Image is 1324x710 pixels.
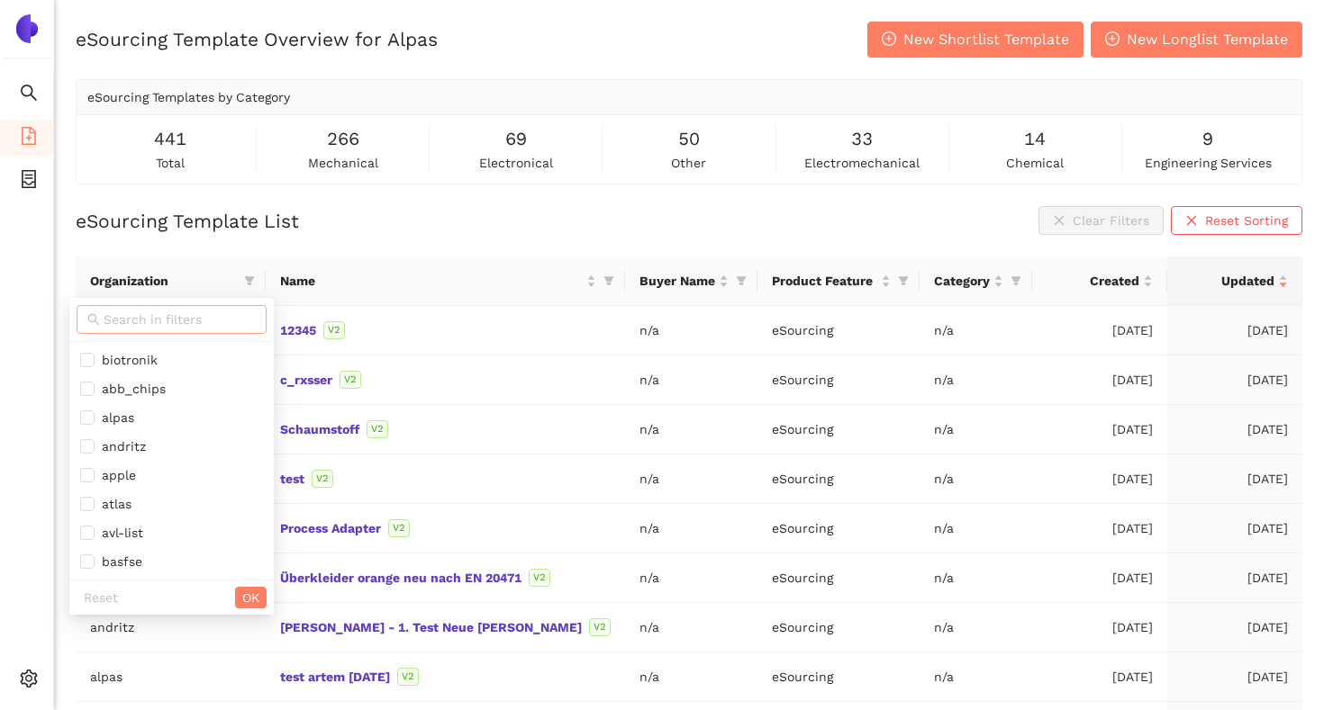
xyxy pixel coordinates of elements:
[920,652,1032,702] td: n/a
[1047,271,1139,291] span: Created
[76,26,438,52] h2: eSourcing Template Overview for Alpas
[367,420,388,438] span: V2
[882,31,896,49] span: plus-circle
[920,405,1032,454] td: n/a
[156,153,185,173] span: total
[625,504,757,553] td: n/a
[13,14,41,43] img: Logo
[95,439,146,454] span: andritz
[76,603,266,652] td: andritz
[757,504,920,553] td: eSourcing
[87,90,290,104] span: eSourcing Templates by Category
[20,164,38,200] span: container
[77,587,125,608] button: Reset
[1205,211,1288,230] span: Reset Sorting
[920,553,1032,603] td: n/a
[625,306,757,355] td: n/a
[625,652,757,702] td: n/a
[736,275,747,286] span: filter
[894,267,912,294] span: filter
[479,153,553,173] span: electronical
[1032,306,1167,355] td: [DATE]
[1185,214,1198,229] span: close
[625,405,757,454] td: n/a
[1032,504,1167,553] td: [DATE]
[920,306,1032,355] td: n/a
[1032,355,1167,405] td: [DATE]
[240,267,258,294] span: filter
[20,121,38,157] span: file-add
[90,271,237,291] span: Organization
[1032,256,1167,306] th: this column's title is Created,this column is sortable
[625,553,757,603] td: n/a
[1182,271,1274,291] span: Updated
[280,271,583,291] span: Name
[920,603,1032,652] td: n/a
[920,355,1032,405] td: n/a
[529,569,550,587] span: V2
[867,22,1084,58] button: plus-circleNew Shortlist Template
[95,497,131,511] span: atlas
[589,618,611,636] span: V2
[242,588,259,607] span: OK
[625,355,757,405] td: n/a
[1038,206,1164,235] button: closeClear Filters
[1171,206,1302,235] button: closeReset Sorting
[1167,306,1302,355] td: [DATE]
[1032,405,1167,454] td: [DATE]
[1145,153,1272,173] span: engineering services
[804,153,920,173] span: electromechanical
[87,313,100,326] span: search
[732,267,750,294] span: filter
[772,271,877,291] span: Product Feature
[1167,504,1302,553] td: [DATE]
[1167,603,1302,652] td: [DATE]
[244,275,255,286] span: filter
[920,504,1032,553] td: n/a
[76,652,266,702] td: alpas
[104,310,256,329] input: Search in filters
[1032,652,1167,702] td: [DATE]
[1006,153,1064,173] span: chemical
[1127,28,1288,50] span: New Longlist Template
[95,410,134,425] span: alpas
[1032,553,1167,603] td: [DATE]
[340,371,361,389] span: V2
[95,526,143,540] span: avl-list
[625,454,757,504] td: n/a
[898,275,909,286] span: filter
[757,256,920,306] th: this column's title is Product Feature,this column is sortable
[920,454,1032,504] td: n/a
[757,405,920,454] td: eSourcing
[1032,603,1167,652] td: [DATE]
[1024,125,1046,153] span: 14
[851,125,873,153] span: 33
[934,271,990,291] span: Category
[95,468,136,482] span: apple
[1167,553,1302,603] td: [DATE]
[600,267,618,294] span: filter
[603,275,614,286] span: filter
[266,256,625,306] th: this column's title is Name,this column is sortable
[308,153,378,173] span: mechanical
[903,28,1069,50] span: New Shortlist Template
[20,77,38,113] span: search
[235,587,267,608] button: OK
[757,306,920,355] td: eSourcing
[76,208,299,234] h2: eSourcing Template List
[625,603,757,652] td: n/a
[397,668,419,686] span: V2
[1167,652,1302,702] td: [DATE]
[1091,22,1302,58] button: plus-circleNew Longlist Template
[920,256,1032,306] th: this column's title is Category,this column is sortable
[154,125,186,153] span: 441
[20,663,38,699] span: setting
[757,553,920,603] td: eSourcing
[757,603,920,652] td: eSourcing
[323,321,345,339] span: V2
[1011,275,1021,286] span: filter
[671,153,706,173] span: other
[95,353,158,367] span: biotronik
[1007,267,1025,294] span: filter
[95,554,142,569] span: basfse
